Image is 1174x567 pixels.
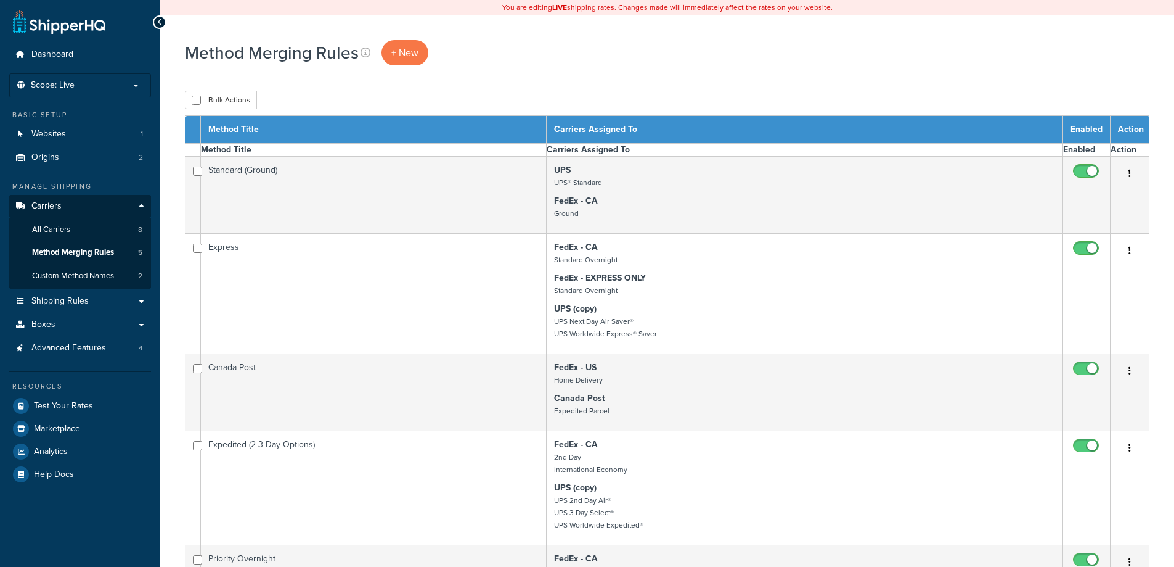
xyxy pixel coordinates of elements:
span: Shipping Rules [31,296,89,307]
span: Dashboard [31,49,73,60]
strong: FedEx - CA [554,194,598,207]
span: 4 [139,343,143,354]
li: Carriers [9,195,151,289]
a: Marketplace [9,418,151,440]
td: Expedited (2-3 Day Options) [201,431,547,545]
th: Carriers Assigned To [546,116,1062,144]
span: 5 [138,247,142,258]
a: Analytics [9,441,151,463]
td: Canada Post [201,354,547,431]
li: Websites [9,123,151,146]
span: 1 [141,129,143,139]
span: + New [391,46,418,60]
a: Websites 1 [9,123,151,146]
a: Custom Method Names 2 [9,265,151,288]
td: Express [201,234,547,354]
span: Method Merging Rules [32,247,114,258]
a: Origins 2 [9,146,151,169]
b: LIVE [552,2,567,13]
th: Method Title [201,144,547,157]
span: Advanced Features [31,343,106,354]
div: Manage Shipping [9,181,151,192]
small: Expedited Parcel [554,405,609,416]
li: Method Merging Rules [9,241,151,264]
a: Help Docs [9,463,151,486]
span: 2 [139,152,143,163]
small: Standard Overnight [554,285,618,296]
a: Dashboard [9,43,151,66]
a: All Carriers 8 [9,218,151,241]
span: All Carriers [32,225,70,235]
strong: UPS [554,163,571,176]
li: All Carriers [9,218,151,241]
a: Boxes [9,313,151,336]
a: Shipping Rules [9,290,151,313]
span: Origins [31,152,59,163]
small: UPS 2nd Day Air® UPS 3 Day Select® UPS Worldwide Expedited® [554,495,643,531]
span: 8 [138,225,142,235]
th: Action [1111,116,1149,144]
button: Bulk Actions [185,91,257,109]
strong: FedEx - CA [554,552,598,565]
span: Websites [31,129,66,139]
span: Boxes [31,320,55,330]
li: Custom Method Names [9,265,151,288]
li: Origins [9,146,151,169]
strong: UPS (copy) [554,302,597,315]
span: Help Docs [34,470,74,480]
span: Marketplace [34,424,80,434]
a: Advanced Features 4 [9,337,151,360]
li: Advanced Features [9,337,151,360]
span: 2 [138,271,142,281]
th: Enabled [1063,144,1111,157]
td: Standard (Ground) [201,157,547,234]
small: Standard Overnight [554,254,618,265]
strong: FedEx - CA [554,438,598,451]
span: Carriers [31,201,62,212]
a: ShipperHQ Home [13,9,105,34]
th: Method Title [201,116,547,144]
span: Scope: Live [31,80,75,91]
small: UPS® Standard [554,177,602,188]
small: Ground [554,208,579,219]
strong: FedEx - US [554,361,597,374]
th: Carriers Assigned To [546,144,1062,157]
a: Test Your Rates [9,395,151,417]
th: Action [1111,144,1149,157]
strong: UPS (copy) [554,481,597,494]
a: + New [381,40,428,65]
a: Method Merging Rules 5 [9,241,151,264]
strong: FedEx - CA [554,241,598,254]
strong: Canada Post [554,392,605,405]
small: UPS Next Day Air Saver® UPS Worldwide Express® Saver [554,316,657,339]
div: Resources [9,381,151,392]
h1: Method Merging Rules [185,41,359,65]
strong: FedEx - EXPRESS ONLY [554,271,646,284]
div: Basic Setup [9,110,151,120]
a: Carriers [9,195,151,218]
span: Custom Method Names [32,271,114,281]
span: Analytics [34,447,68,457]
small: 2nd Day International Economy [554,452,627,475]
th: Enabled [1063,116,1111,144]
span: Test Your Rates [34,401,93,412]
small: Home Delivery [554,375,603,386]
